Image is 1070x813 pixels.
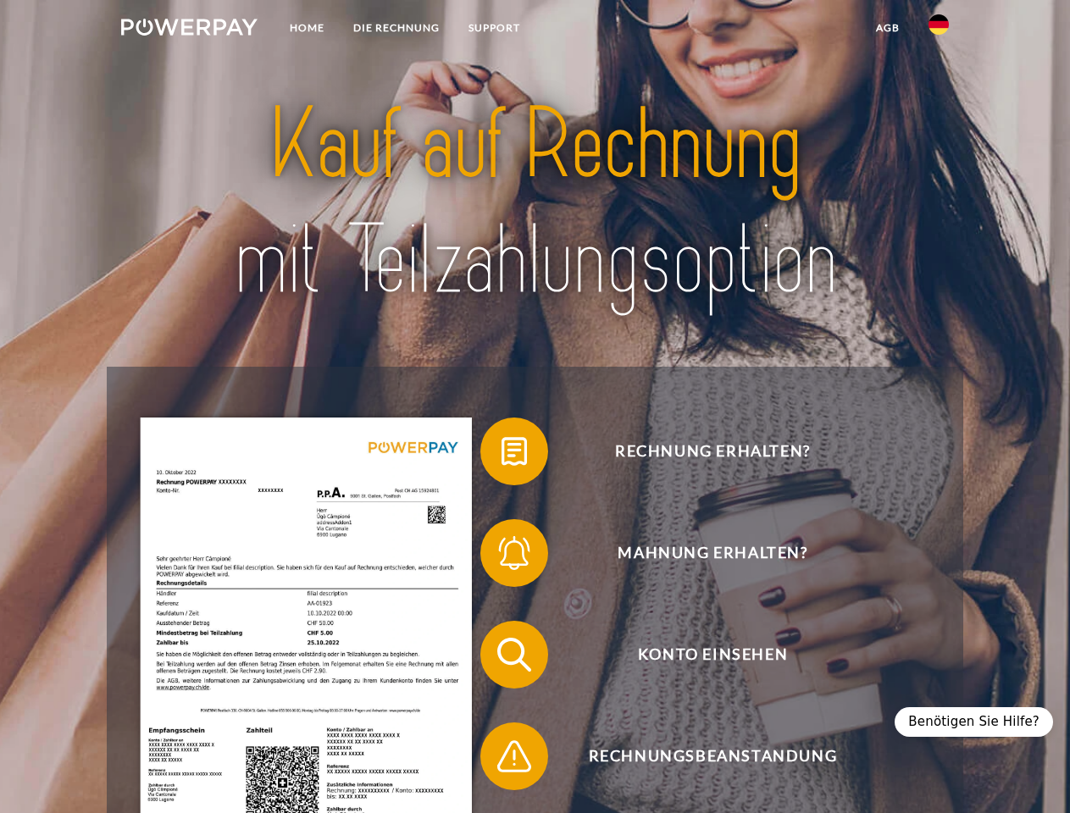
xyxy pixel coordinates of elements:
a: DIE RECHNUNG [339,13,454,43]
button: Mahnung erhalten? [480,519,921,587]
button: Rechnung erhalten? [480,418,921,485]
span: Konto einsehen [505,621,920,689]
a: agb [862,13,914,43]
img: title-powerpay_de.svg [162,81,908,324]
div: Benötigen Sie Hilfe? [895,707,1053,737]
span: Mahnung erhalten? [505,519,920,587]
img: qb_warning.svg [493,735,535,777]
a: SUPPORT [454,13,535,43]
img: qb_search.svg [493,633,535,676]
span: Rechnungsbeanstandung [505,722,920,790]
span: Rechnung erhalten? [505,418,920,485]
a: Home [275,13,339,43]
img: logo-powerpay-white.svg [121,19,258,36]
img: de [929,14,949,35]
img: qb_bell.svg [493,532,535,574]
button: Konto einsehen [480,621,921,689]
button: Rechnungsbeanstandung [480,722,921,790]
img: qb_bill.svg [493,430,535,473]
